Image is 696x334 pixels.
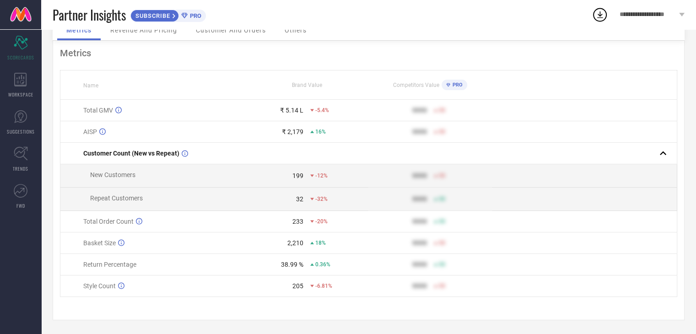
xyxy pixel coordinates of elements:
[439,261,445,268] span: 50
[292,282,303,290] div: 205
[83,128,97,135] span: AISP
[83,282,116,290] span: Style Count
[439,107,445,113] span: 50
[412,128,427,135] div: 9999
[83,107,113,114] span: Total GMV
[60,48,677,59] div: Metrics
[439,172,445,179] span: 50
[296,195,303,203] div: 32
[281,261,303,268] div: 38.99 %
[315,129,326,135] span: 16%
[13,165,28,172] span: TRENDS
[412,172,427,179] div: 9999
[315,261,330,268] span: 0.36%
[282,128,303,135] div: ₹ 2,179
[90,194,143,202] span: Repeat Customers
[280,107,303,114] div: ₹ 5.14 L
[439,240,445,246] span: 50
[315,240,326,246] span: 18%
[592,6,608,23] div: Open download list
[315,196,328,202] span: -32%
[412,195,427,203] div: 9999
[315,218,328,225] span: -20%
[292,82,322,88] span: Brand Value
[412,107,427,114] div: 9999
[196,27,266,34] span: Customer And Orders
[83,82,98,89] span: Name
[439,218,445,225] span: 50
[90,171,135,178] span: New Customers
[131,12,173,19] span: SUBSCRIBE
[7,128,35,135] span: SUGGESTIONS
[439,283,445,289] span: 50
[130,7,206,22] a: SUBSCRIBEPRO
[83,218,134,225] span: Total Order Count
[16,202,25,209] span: FWD
[285,27,307,34] span: Others
[439,196,445,202] span: 50
[66,27,92,34] span: Metrics
[393,82,439,88] span: Competitors Value
[315,107,329,113] span: -5.4%
[412,239,427,247] div: 9999
[315,283,332,289] span: -6.81%
[439,129,445,135] span: 50
[188,12,201,19] span: PRO
[83,261,136,268] span: Return Percentage
[292,218,303,225] div: 233
[8,91,33,98] span: WORKSPACE
[315,172,328,179] span: -12%
[450,82,463,88] span: PRO
[110,27,177,34] span: Revenue And Pricing
[412,282,427,290] div: 9999
[7,54,34,61] span: SCORECARDS
[83,239,116,247] span: Basket Size
[83,150,179,157] span: Customer Count (New vs Repeat)
[412,218,427,225] div: 9999
[287,239,303,247] div: 2,210
[292,172,303,179] div: 199
[53,5,126,24] span: Partner Insights
[412,261,427,268] div: 9999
